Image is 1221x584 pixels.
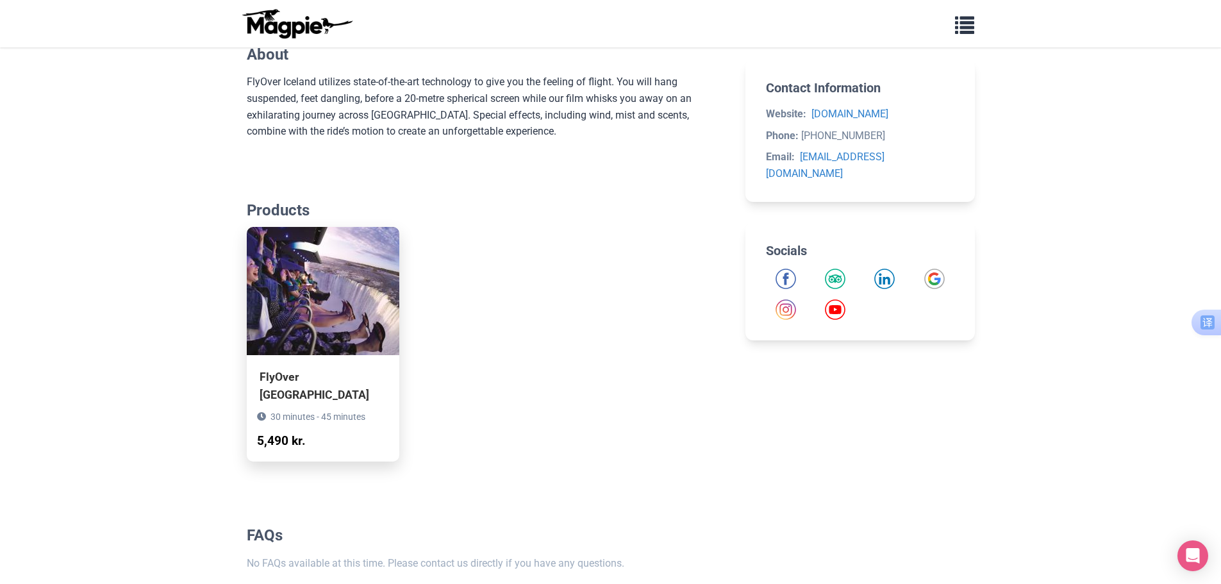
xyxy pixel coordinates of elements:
a: FlyOver [GEOGRAPHIC_DATA] 30 minutes - 45 minutes 5,490 kr. [247,227,399,462]
span: 30 minutes - 45 minutes [270,412,365,422]
img: Google icon [924,269,945,289]
a: Facebook [776,269,796,289]
h2: Products [247,201,726,220]
h2: About [247,46,726,64]
a: Tripadvisor [825,269,845,289]
h2: Contact Information [766,80,954,96]
a: [EMAIL_ADDRESS][DOMAIN_NAME] [766,151,885,179]
strong: Website: [766,108,806,120]
img: LinkedIn icon [874,269,895,289]
a: [DOMAIN_NAME] [811,108,888,120]
a: Instagram [776,299,796,320]
strong: Phone: [766,129,799,142]
img: Tripadvisor icon [825,269,845,289]
div: FlyOver [GEOGRAPHIC_DATA] [260,368,386,404]
div: FlyOver Iceland utilizes state-of-the-art technology to give you the feeling of flight. You will ... [247,74,726,139]
div: Open Intercom Messenger [1177,540,1208,571]
strong: Email: [766,151,795,163]
img: Instagram icon [776,299,796,320]
li: [PHONE_NUMBER] [766,128,954,144]
a: LinkedIn [874,269,895,289]
a: Google [924,269,945,289]
img: logo-ab69f6fb50320c5b225c76a69d11143b.png [239,8,354,39]
div: 5,490 kr. [257,431,306,451]
h2: FAQs [247,526,726,545]
img: Facebook icon [776,269,796,289]
a: YouTube [825,299,845,320]
img: YouTube icon [825,299,845,320]
img: FlyOver Iceland [247,227,399,355]
h2: Socials [766,243,954,258]
p: No FAQs available at this time. Please contact us directly if you have any questions. [247,555,726,572]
